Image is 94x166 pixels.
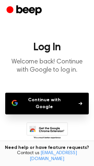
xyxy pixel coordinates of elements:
a: [EMAIL_ADDRESS][DOMAIN_NAME] [30,151,77,161]
span: Contact us [4,151,90,162]
button: Continue with Google [5,93,89,114]
a: Beep [7,4,43,17]
p: Welcome back! Continue with Google to log in. [5,58,89,74]
h1: Log In [5,42,89,53]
